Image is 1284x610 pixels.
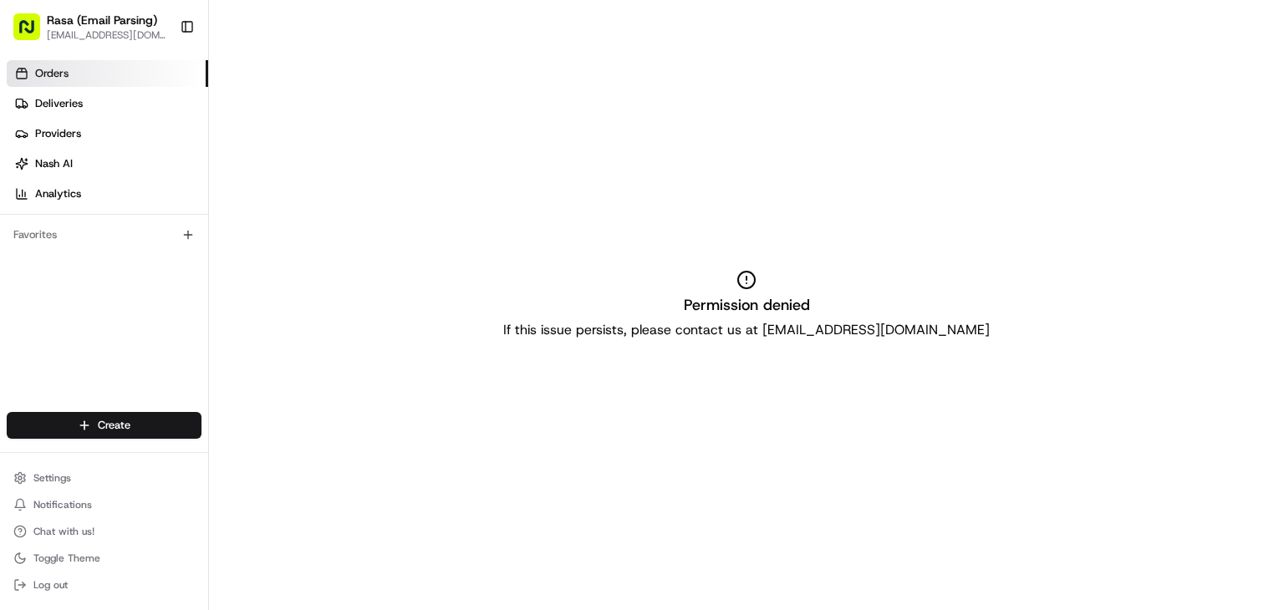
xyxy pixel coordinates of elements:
[17,216,112,230] div: Past conversations
[17,242,43,269] img: Liam S.
[7,120,208,147] a: Providers
[35,186,81,201] span: Analytics
[7,573,201,597] button: Log out
[33,471,71,485] span: Settings
[7,180,208,207] a: Analytics
[75,175,230,189] div: We're available if you need us!
[17,159,47,189] img: 1736555255976-a54dd68f-1ca7-489b-9aae-adbdc363a1c4
[17,16,50,49] img: Nash
[98,418,130,433] span: Create
[225,303,231,317] span: •
[35,156,73,171] span: Nash AI
[17,287,43,314] img: Joana Marie Avellanoza
[33,304,47,318] img: 1736555255976-a54dd68f-1ca7-489b-9aae-adbdc363a1c4
[35,96,83,111] span: Deliveries
[684,293,810,317] h2: Permission denied
[139,258,145,272] span: •
[259,213,304,233] button: See all
[7,493,201,516] button: Notifications
[47,12,157,28] button: Rasa (Email Parsing)
[43,107,276,125] input: Clear
[234,303,268,317] span: [DATE]
[7,7,173,47] button: Rasa (Email Parsing)[EMAIL_ADDRESS][DOMAIN_NAME]
[7,466,201,490] button: Settings
[33,578,68,592] span: Log out
[33,259,47,272] img: 1736555255976-a54dd68f-1ca7-489b-9aae-adbdc363a1c4
[7,60,208,87] a: Orders
[284,164,304,184] button: Start new chat
[7,520,201,543] button: Chat with us!
[135,366,275,396] a: 💻API Documentation
[17,66,304,93] p: Welcome 👋
[118,413,202,426] a: Powered byPylon
[52,258,135,272] span: [PERSON_NAME]
[17,374,30,388] div: 📗
[166,414,202,426] span: Pylon
[35,159,65,189] img: 5e9a9d7314ff4150bce227a61376b483.jpg
[503,320,990,340] p: If this issue persists, please contact us at [EMAIL_ADDRESS][DOMAIN_NAME]
[141,374,155,388] div: 💻
[148,258,182,272] span: [DATE]
[7,221,201,248] div: Favorites
[33,498,92,511] span: Notifications
[33,552,100,565] span: Toggle Theme
[33,525,94,538] span: Chat with us!
[75,159,274,175] div: Start new chat
[158,373,268,389] span: API Documentation
[10,366,135,396] a: 📗Knowledge Base
[33,373,128,389] span: Knowledge Base
[35,66,69,81] span: Orders
[35,126,81,141] span: Providers
[7,150,208,177] a: Nash AI
[7,412,201,439] button: Create
[7,90,208,117] a: Deliveries
[47,28,166,42] button: [EMAIL_ADDRESS][DOMAIN_NAME]
[52,303,222,317] span: [PERSON_NAME] [PERSON_NAME]
[7,546,201,570] button: Toggle Theme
